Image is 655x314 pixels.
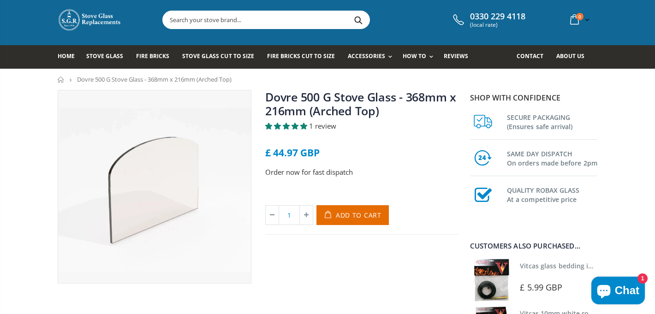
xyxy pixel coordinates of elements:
a: Dovre 500 G Stove Glass - 368mm x 216mm (Arched Top) [265,89,456,118]
span: £ 5.99 GBP [520,282,562,293]
a: Fire Bricks Cut To Size [267,45,342,69]
a: How To [403,45,438,69]
a: Home [58,77,65,83]
span: Fire Bricks Cut To Size [267,52,335,60]
span: Accessories [348,52,385,60]
h3: QUALITY ROBAX GLASS At a competitive price [507,184,597,204]
span: Add to Cart [336,211,381,219]
a: Stove Glass Cut To Size [182,45,261,69]
input: Search your stove brand... [163,11,473,29]
span: Contact [517,52,543,60]
h3: SECURE PACKAGING (Ensures safe arrival) [507,111,597,131]
span: Dovre 500 G Stove Glass - 368mm x 216mm (Arched Top) [77,75,232,83]
a: About us [556,45,591,69]
a: 0330 229 4118 (local rate) [451,12,525,28]
h3: SAME DAY DISPATCH On orders made before 2pm [507,148,597,168]
a: Stove Glass [86,45,130,69]
a: 0 [566,11,591,29]
span: 0330 229 4118 [470,12,525,22]
img: Stove Glass Replacement [58,8,122,31]
span: How To [403,52,426,60]
span: Stove Glass [86,52,123,60]
a: Contact [517,45,550,69]
button: Add to Cart [316,205,389,225]
span: Stove Glass Cut To Size [182,52,254,60]
span: (local rate) [470,22,525,28]
div: Customers also purchased... [470,243,597,249]
span: Reviews [444,52,468,60]
button: Search [348,11,369,29]
a: Accessories [348,45,397,69]
span: 1 review [309,121,336,130]
p: Shop with confidence [470,92,597,103]
span: 5.00 stars [265,121,309,130]
span: Home [58,52,75,60]
a: Fire Bricks [136,45,176,69]
p: Order now for fast dispatch [265,167,459,178]
img: smallgradualarchedtopstoveglass_0b58b909-eb4c-4f3d-9b97-7d8a2e018a30_800x_crop_center.webp [58,90,251,283]
span: £ 44.97 GBP [265,146,320,159]
a: Home [58,45,82,69]
img: Vitcas stove glass bedding in tape [470,259,513,302]
inbox-online-store-chat: Shopify online store chat [589,277,648,307]
span: Fire Bricks [136,52,169,60]
span: 0 [576,13,584,20]
a: Reviews [444,45,475,69]
span: About us [556,52,584,60]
